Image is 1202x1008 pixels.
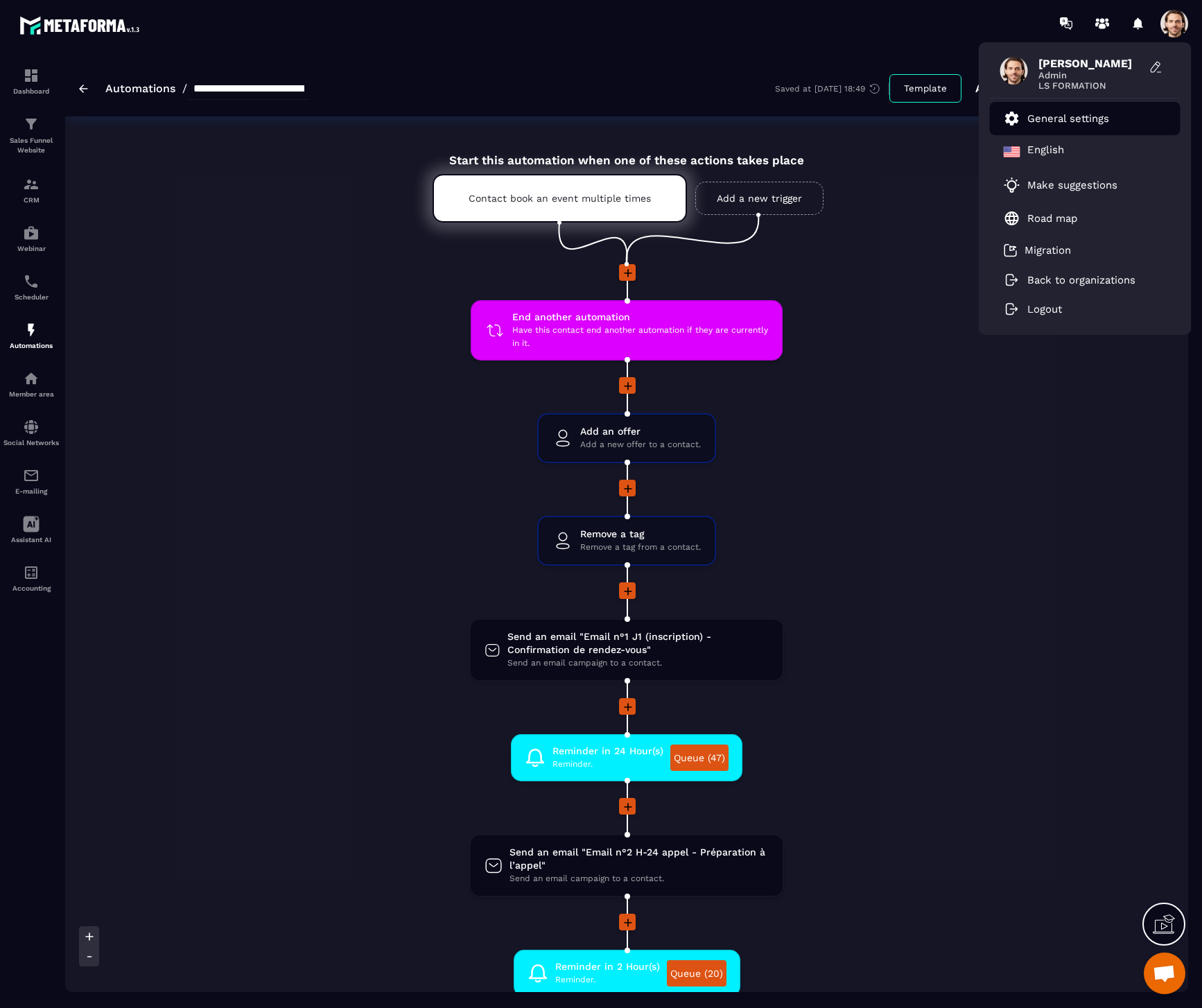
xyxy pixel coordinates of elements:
[552,758,663,771] span: Reminder.
[509,872,769,885] span: Send an email campaign to a contact.
[398,137,855,167] div: Start this automation when one of these actions takes place
[1027,144,1064,160] p: English
[105,82,175,95] a: Automations
[507,630,769,657] span: Send an email "Email n°1 J1 (inscription) - Confirmation de rendez-vous"
[555,973,660,987] span: Reminder.
[3,105,59,166] a: formationformationSales Funnel Website
[79,85,88,93] img: arrow
[3,408,59,457] a: social-networksocial-networkSocial Networks
[3,263,59,311] a: schedulerschedulerScheduler
[23,225,40,241] img: automations
[1027,179,1117,191] p: Make suggestions
[1144,953,1185,994] div: Open chat
[580,541,701,554] span: Remove a tag from a contact.
[3,439,59,446] p: Social Networks
[23,564,40,581] img: accountant
[580,425,701,438] span: Add an offer
[23,273,40,290] img: scheduler
[3,87,59,95] p: Dashboard
[3,457,59,505] a: emailemailE-mailing
[3,360,59,408] a: automationsautomationsMember area
[23,467,40,484] img: email
[555,960,660,973] span: Reminder in 2 Hour(s)
[23,176,40,193] img: formation
[1004,110,1109,127] a: General settings
[815,84,865,94] p: [DATE] 18:49
[670,745,729,771] a: Queue (47)
[1038,70,1142,80] span: Admin
[3,166,59,214] a: formationformationCRM
[580,438,701,451] span: Add a new offer to a contact.
[3,342,59,349] p: Automations
[23,419,40,435] img: social-network
[1027,212,1077,225] p: Road map
[182,82,187,95] span: /
[1025,244,1071,257] p: Migration
[3,214,59,263] a: automationsautomationsWebinar
[3,487,59,495] p: E-mailing
[507,657,769,670] span: Send an email campaign to a contact.
[3,293,59,301] p: Scheduler
[23,322,40,338] img: automations
[1004,274,1135,286] a: Back to organizations
[3,554,59,602] a: accountantaccountantAccounting
[667,960,726,987] a: Queue (20)
[1004,243,1071,257] a: Migration
[3,505,59,554] a: Assistant AI
[509,846,769,872] span: Send an email "Email n°2 H-24 appel - Préparation à l’appel"
[512,311,769,324] span: End another automation
[3,196,59,204] p: CRM
[1004,210,1077,227] a: Road map
[580,528,701,541] span: Remove a tag
[19,12,144,38] img: logo
[1038,80,1142,91] span: LS FORMATION
[975,82,1077,95] p: Active automation
[23,67,40,84] img: formation
[775,82,889,95] div: Saved at
[1038,57,1142,70] span: [PERSON_NAME]
[3,584,59,592] p: Accounting
[512,324,769,350] span: Have this contact end another automation if they are currently in it.
[469,193,651,204] p: Contact book an event multiple times
[3,311,59,360] a: automationsautomationsAutomations
[3,136,59,155] p: Sales Funnel Website
[3,57,59,105] a: formationformationDashboard
[1027,303,1062,315] p: Logout
[1027,112,1109,125] p: General settings
[1027,274,1135,286] p: Back to organizations
[3,245,59,252] p: Webinar
[23,116,40,132] img: formation
[3,390,59,398] p: Member area
[1004,177,1149,193] a: Make suggestions
[552,745,663,758] span: Reminder in 24 Hour(s)
[889,74,961,103] button: Template
[23,370,40,387] img: automations
[3,536,59,544] p: Assistant AI
[695,182,824,215] a: Add a new trigger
